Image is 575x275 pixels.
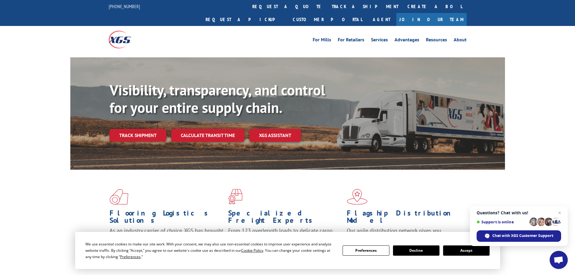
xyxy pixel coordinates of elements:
div: Cookie Consent Prompt [75,232,500,269]
img: xgs-icon-focused-on-flooring-red [228,189,242,205]
b: Visibility, transparency, and control for your entire supply chain. [110,81,325,117]
img: xgs-icon-total-supply-chain-intelligence-red [110,189,128,205]
span: Support is online [477,220,527,224]
div: Chat with XGS Customer Support [477,230,561,242]
p: From 123 overlength loads to delicate cargo, our experienced staff knows the best way to move you... [228,227,342,254]
a: Resources [426,37,447,44]
a: Customer Portal [288,13,367,26]
img: xgs-icon-flagship-distribution-model-red [347,189,368,205]
span: As an industry carrier of choice, XGS has brought innovation and dedication to flooring logistics... [110,227,223,248]
a: Advantages [395,37,419,44]
div: We use essential cookies to make our site work. With your consent, we may also use non-essential ... [85,241,335,260]
h1: Flagship Distribution Model [347,209,461,227]
button: Preferences [343,245,389,256]
button: Accept [443,245,490,256]
a: Join Our Team [396,13,467,26]
span: Our agile distribution network gives you nationwide inventory management on demand. [347,227,458,241]
a: About [454,37,467,44]
button: Decline [393,245,439,256]
a: Track shipment [110,129,166,142]
a: Agent [367,13,396,26]
a: For Retailers [338,37,364,44]
a: Services [371,37,388,44]
a: XGS ASSISTANT [249,129,301,142]
span: Close chat [556,209,563,216]
span: Questions? Chat with us! [477,210,561,215]
a: [PHONE_NUMBER] [109,3,140,9]
a: Calculate transit time [171,129,244,142]
a: Request a pickup [201,13,288,26]
span: Preferences [120,254,141,259]
span: Chat with XGS Customer Support [492,233,553,238]
span: Cookie Policy [241,248,263,253]
div: Open chat [550,251,568,269]
h1: Specialized Freight Experts [228,209,342,227]
a: For Mills [313,37,331,44]
h1: Flooring Logistics Solutions [110,209,224,227]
